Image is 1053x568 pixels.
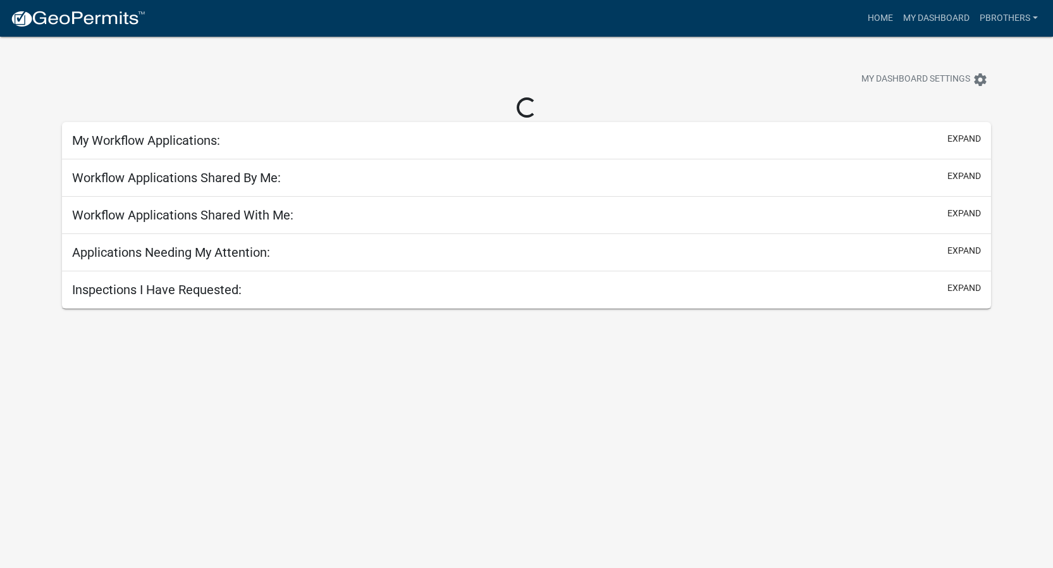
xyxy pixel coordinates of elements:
[898,6,975,30] a: My Dashboard
[863,6,898,30] a: Home
[947,244,981,257] button: expand
[973,72,988,87] i: settings
[947,281,981,295] button: expand
[975,6,1043,30] a: pbrothers
[947,170,981,183] button: expand
[947,132,981,145] button: expand
[947,207,981,220] button: expand
[72,282,242,297] h5: Inspections I Have Requested:
[851,67,998,92] button: My Dashboard Settingssettings
[72,207,293,223] h5: Workflow Applications Shared With Me:
[72,245,270,260] h5: Applications Needing My Attention:
[861,72,970,87] span: My Dashboard Settings
[72,133,220,148] h5: My Workflow Applications:
[72,170,281,185] h5: Workflow Applications Shared By Me:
